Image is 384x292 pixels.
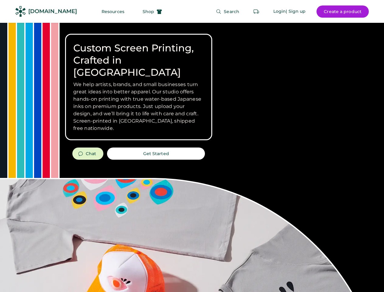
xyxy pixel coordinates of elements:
[250,5,262,18] button: Retrieve an order
[28,8,77,15] div: [DOMAIN_NAME]
[72,148,103,160] button: Chat
[224,9,239,14] span: Search
[209,5,247,18] button: Search
[15,6,26,17] img: Rendered Logo - Screens
[135,5,169,18] button: Shop
[94,5,132,18] button: Resources
[143,9,154,14] span: Shop
[73,42,204,78] h1: Custom Screen Printing, Crafted in [GEOGRAPHIC_DATA]
[286,9,306,15] div: | Sign up
[273,9,286,15] div: Login
[107,148,205,160] button: Get Started
[73,81,204,132] h3: We help artists, brands, and small businesses turn great ideas into better apparel. Our studio of...
[317,5,369,18] button: Create a product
